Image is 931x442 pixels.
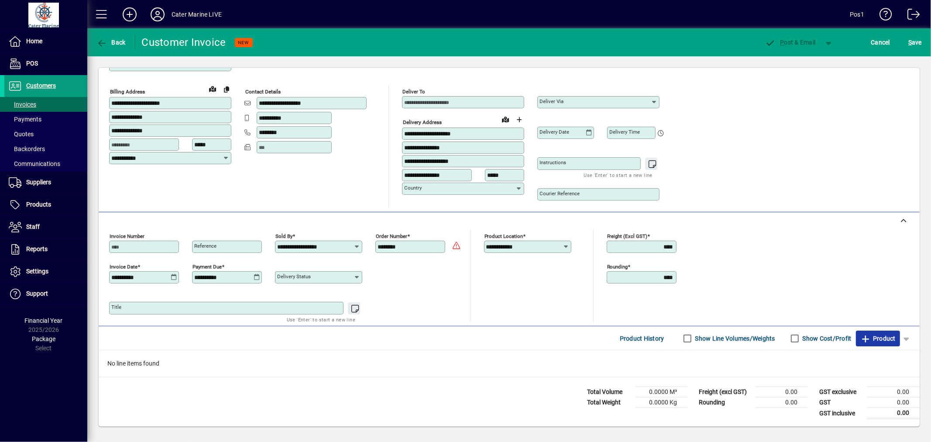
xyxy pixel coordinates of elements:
[9,116,41,123] span: Payments
[206,82,220,96] a: View on map
[287,314,355,325] mat-hint: Use 'Enter' to start a new line
[539,159,566,166] mat-label: Instructions
[609,129,640,135] mat-label: Delivery time
[616,331,668,346] button: Product History
[194,243,216,249] mat-label: Reference
[277,273,311,280] mat-label: Delivery status
[4,238,87,260] a: Reports
[4,97,87,112] a: Invoices
[871,35,890,49] span: Cancel
[116,7,144,22] button: Add
[765,39,816,46] span: ost & Email
[584,170,653,180] mat-hint: Use 'Enter' to start a new line
[867,387,920,397] td: 0.00
[512,113,526,127] button: Choose address
[220,82,234,96] button: Copy to Delivery address
[96,39,126,46] span: Back
[607,264,628,270] mat-label: Rounding
[142,35,226,49] div: Customer Invoice
[4,172,87,193] a: Suppliers
[607,233,648,239] mat-label: Freight (excl GST)
[9,131,34,138] span: Quotes
[26,201,51,208] span: Products
[694,387,756,397] td: Freight (excl GST)
[94,35,128,50] button: Back
[4,142,87,156] a: Backorders
[4,31,87,52] a: Home
[583,387,635,397] td: Total Volume
[756,397,808,408] td: 0.00
[801,334,852,343] label: Show Cost/Profit
[87,35,135,50] app-page-header-button: Back
[4,261,87,283] a: Settings
[484,233,523,239] mat-label: Product location
[4,127,87,142] a: Quotes
[4,283,87,305] a: Support
[9,160,60,167] span: Communications
[9,101,36,108] span: Invoices
[908,35,922,49] span: ave
[583,397,635,408] td: Total Weight
[26,82,56,89] span: Customers
[26,245,48,252] span: Reports
[111,304,121,310] mat-label: Title
[498,112,512,126] a: View on map
[867,408,920,419] td: 0.00
[873,2,892,30] a: Knowledge Base
[32,335,55,342] span: Package
[4,112,87,127] a: Payments
[756,387,808,397] td: 0.00
[26,290,48,297] span: Support
[26,38,42,45] span: Home
[172,7,222,21] div: Cater Marine LIVE
[901,2,920,30] a: Logout
[9,145,45,152] span: Backorders
[539,190,580,197] mat-label: Courier Reference
[850,7,864,21] div: Pos1
[4,156,87,171] a: Communications
[867,397,920,408] td: 0.00
[99,350,920,377] div: No line items found
[539,98,563,104] mat-label: Deliver via
[869,35,893,50] button: Cancel
[192,264,222,270] mat-label: Payment due
[4,53,87,75] a: POS
[906,35,924,50] button: Save
[860,331,896,345] span: Product
[402,89,425,95] mat-label: Deliver To
[25,317,63,324] span: Financial Year
[780,39,784,46] span: P
[635,387,687,397] td: 0.0000 M³
[620,331,664,345] span: Product History
[856,331,900,346] button: Product
[110,233,144,239] mat-label: Invoice number
[144,7,172,22] button: Profile
[815,408,867,419] td: GST inclusive
[110,264,137,270] mat-label: Invoice date
[26,179,51,186] span: Suppliers
[539,129,569,135] mat-label: Delivery date
[815,397,867,408] td: GST
[4,194,87,216] a: Products
[26,268,48,275] span: Settings
[908,39,912,46] span: S
[635,397,687,408] td: 0.0000 Kg
[238,40,249,45] span: NEW
[815,387,867,397] td: GST exclusive
[404,185,422,191] mat-label: Country
[26,60,38,67] span: POS
[275,233,292,239] mat-label: Sold by
[376,233,407,239] mat-label: Order number
[694,397,756,408] td: Rounding
[761,35,820,50] button: Post & Email
[26,223,40,230] span: Staff
[694,334,775,343] label: Show Line Volumes/Weights
[4,216,87,238] a: Staff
